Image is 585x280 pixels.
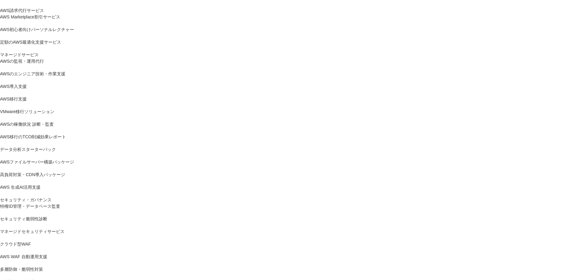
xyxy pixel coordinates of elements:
[9,5,115,19] a: AWS総合支援サービス C-Chorus NHN テコラスAWS総合支援サービス
[320,9,343,15] p: サービス
[417,9,434,15] a: 導入事例
[9,5,61,19] img: AWS総合支援サービス C-Chorus
[293,9,307,15] p: 強み
[505,14,548,20] span: サービス資料
[551,5,582,11] img: お問い合わせ
[548,13,585,19] span: お問い合わせ
[355,9,404,15] p: 業種別ソリューション
[446,9,470,15] p: ナレッジ
[482,9,499,15] a: ログイン
[522,5,532,12] img: AWS総合支援サービス C-Chorus サービス資料
[71,6,115,19] span: NHN テコラス AWS総合支援サービス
